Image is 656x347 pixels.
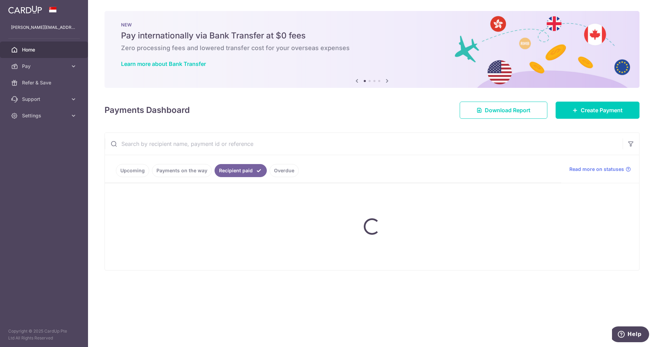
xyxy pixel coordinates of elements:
[121,60,206,67] a: Learn more about Bank Transfer
[612,326,649,344] iframe: Opens a widget where you can find more information
[569,166,624,173] span: Read more on statuses
[22,63,67,70] span: Pay
[22,112,67,119] span: Settings
[105,104,190,116] h4: Payments Dashboard
[121,30,623,41] h5: Pay internationally via Bank Transfer at $0 fees
[121,22,623,27] p: NEW
[460,102,547,119] a: Download Report
[121,44,623,52] h6: Zero processing fees and lowered transfer cost for your overseas expenses
[581,106,623,114] span: Create Payment
[22,96,67,103] span: Support
[105,133,623,155] input: Search by recipient name, payment id or reference
[105,11,639,88] img: Bank transfer banner
[485,106,531,114] span: Download Report
[22,46,67,53] span: Home
[22,79,67,86] span: Refer & Save
[569,166,631,173] a: Read more on statuses
[8,5,42,14] img: CardUp
[11,24,77,31] p: [PERSON_NAME][EMAIL_ADDRESS][DOMAIN_NAME]
[215,164,267,177] a: Recipient paid
[556,102,639,119] a: Create Payment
